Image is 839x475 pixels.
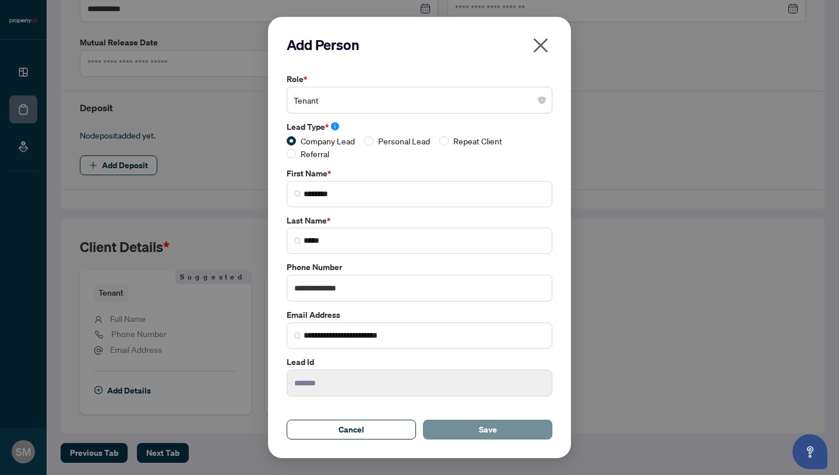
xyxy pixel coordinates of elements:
img: search_icon [294,238,301,244]
label: Lead Type [287,120,552,133]
label: Role [287,73,552,86]
span: Repeat Client [449,134,507,147]
span: Tenant [294,89,545,111]
span: Cancel [339,420,364,439]
span: Referral [296,147,334,160]
label: Lead Id [287,356,552,368]
span: info-circle [331,122,339,130]
button: Cancel [287,420,416,439]
button: Open asap [792,434,827,469]
span: Company Lead [296,134,359,147]
label: Email Address [287,309,552,321]
span: close-circle [538,97,545,104]
span: close [531,36,550,55]
label: First Name [287,167,552,180]
button: Save [423,420,552,439]
span: Save [479,420,497,439]
img: search_icon [294,190,301,197]
img: search_icon [294,332,301,339]
label: Last Name [287,214,552,227]
h2: Add Person [287,36,552,54]
span: Personal Lead [373,134,435,147]
label: Phone Number [287,261,552,274]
